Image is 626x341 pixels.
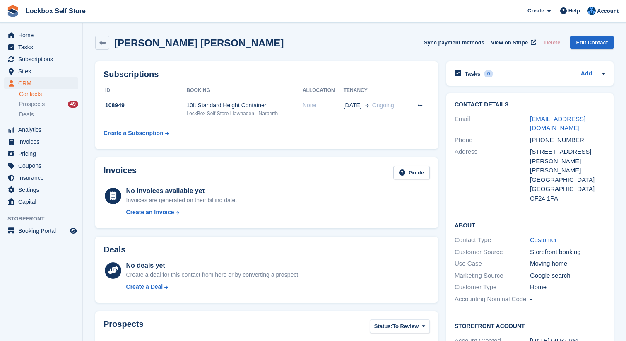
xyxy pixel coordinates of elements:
[4,124,78,135] a: menu
[455,259,530,268] div: Use Case
[484,70,494,77] div: 0
[455,235,530,245] div: Contact Type
[104,126,169,141] a: Create a Subscription
[18,29,68,41] span: Home
[18,148,68,160] span: Pricing
[597,7,619,15] span: Account
[530,184,605,194] div: [GEOGRAPHIC_DATA]
[568,7,580,15] span: Help
[186,110,303,117] div: LockBox Self Store Llawhaden - Narberth
[455,114,530,133] div: Email
[530,135,605,145] div: [PHONE_NUMBER]
[530,247,605,257] div: Storefront booking
[4,136,78,148] a: menu
[18,225,68,237] span: Booking Portal
[527,7,544,15] span: Create
[587,7,596,15] img: Naomi Davies
[4,184,78,196] a: menu
[374,322,392,331] span: Status:
[344,84,408,97] th: Tenancy
[455,247,530,257] div: Customer Source
[4,65,78,77] a: menu
[344,101,362,110] span: [DATE]
[126,196,237,205] div: Invoices are generated on their billing date.
[126,208,237,217] a: Create an Invoice
[530,175,605,185] div: [GEOGRAPHIC_DATA]
[455,102,605,108] h2: Contact Details
[530,147,605,175] div: [STREET_ADDRESS][PERSON_NAME][PERSON_NAME]
[455,221,605,229] h2: About
[104,84,186,97] th: ID
[530,271,605,281] div: Google search
[126,186,237,196] div: No invoices available yet
[4,172,78,184] a: menu
[4,148,78,160] a: menu
[488,36,538,49] a: View on Stripe
[18,160,68,172] span: Coupons
[581,69,592,79] a: Add
[22,4,89,18] a: Lockbox Self Store
[4,225,78,237] a: menu
[186,84,303,97] th: Booking
[393,166,430,179] a: Guide
[18,41,68,53] span: Tasks
[126,283,163,291] div: Create a Deal
[541,36,563,49] button: Delete
[455,283,530,292] div: Customer Type
[104,245,125,254] h2: Deals
[68,101,78,108] div: 49
[570,36,614,49] a: Edit Contact
[455,322,605,330] h2: Storefront Account
[372,102,394,109] span: Ongoing
[4,41,78,53] a: menu
[19,110,78,119] a: Deals
[530,115,585,132] a: [EMAIL_ADDRESS][DOMAIN_NAME]
[126,261,300,271] div: No deals yet
[126,271,300,279] div: Create a deal for this contact from here or by converting a prospect.
[303,84,344,97] th: Allocation
[104,101,186,110] div: 108949
[19,100,45,108] span: Prospects
[126,208,174,217] div: Create an Invoice
[530,259,605,268] div: Moving home
[186,101,303,110] div: 10ft Standard Height Container
[19,90,78,98] a: Contacts
[465,70,481,77] h2: Tasks
[18,77,68,89] span: CRM
[530,283,605,292] div: Home
[455,147,530,203] div: Address
[530,194,605,203] div: CF24 1PA
[4,29,78,41] a: menu
[303,101,344,110] div: None
[68,226,78,236] a: Preview store
[4,53,78,65] a: menu
[104,70,430,79] h2: Subscriptions
[455,295,530,304] div: Accounting Nominal Code
[18,124,68,135] span: Analytics
[18,184,68,196] span: Settings
[530,295,605,304] div: -
[4,160,78,172] a: menu
[18,65,68,77] span: Sites
[19,100,78,109] a: Prospects 49
[18,136,68,148] span: Invoices
[104,129,164,138] div: Create a Subscription
[114,37,284,48] h2: [PERSON_NAME] [PERSON_NAME]
[530,236,557,243] a: Customer
[18,53,68,65] span: Subscriptions
[7,215,82,223] span: Storefront
[104,166,137,179] h2: Invoices
[126,283,300,291] a: Create a Deal
[104,319,144,335] h2: Prospects
[19,111,34,119] span: Deals
[491,39,528,47] span: View on Stripe
[4,77,78,89] a: menu
[18,172,68,184] span: Insurance
[7,5,19,17] img: stora-icon-8386f47178a22dfd0bd8f6a31ec36ba5ce8667c1dd55bd0f319d3a0aa187defe.svg
[4,196,78,208] a: menu
[455,271,530,281] div: Marketing Source
[392,322,419,331] span: To Review
[424,36,484,49] button: Sync payment methods
[455,135,530,145] div: Phone
[18,196,68,208] span: Capital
